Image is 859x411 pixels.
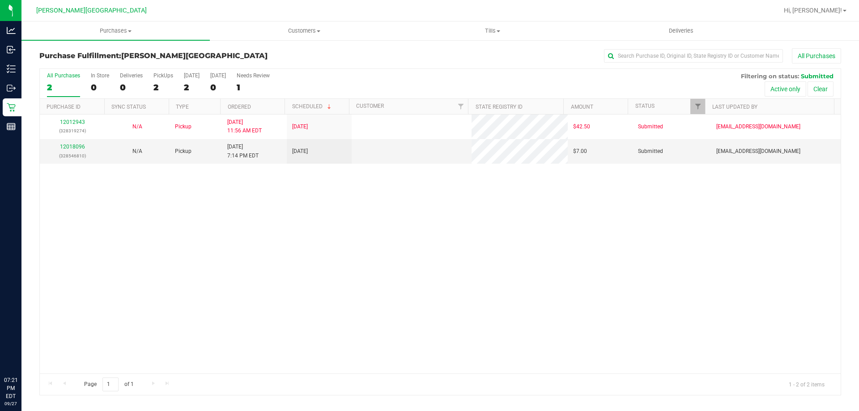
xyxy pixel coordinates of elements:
iframe: Resource center [9,339,36,366]
div: PickUps [153,72,173,79]
span: [EMAIL_ADDRESS][DOMAIN_NAME] [716,123,800,131]
a: Deliveries [587,21,775,40]
p: 09/27 [4,400,17,407]
span: [DATE] 11:56 AM EDT [227,118,262,135]
button: Active only [765,81,806,97]
span: [DATE] 7:14 PM EDT [227,143,259,160]
inline-svg: Reports [7,122,16,131]
inline-svg: Analytics [7,26,16,35]
span: Page of 1 [77,377,141,391]
span: Filtering on status: [741,72,799,80]
div: 2 [184,82,200,93]
span: 1 - 2 of 2 items [782,377,832,391]
div: All Purchases [47,72,80,79]
a: Amount [571,104,593,110]
div: Deliveries [120,72,143,79]
span: Not Applicable [132,123,142,130]
span: Submitted [638,123,663,131]
a: State Registry ID [476,104,523,110]
span: Tills [399,27,586,35]
input: 1 [102,377,119,391]
inline-svg: Inbound [7,45,16,54]
h3: Purchase Fulfillment: [39,52,306,60]
a: Filter [690,99,705,114]
button: Clear [808,81,833,97]
a: Type [176,104,189,110]
span: Hi, [PERSON_NAME]! [784,7,842,14]
p: (328319274) [45,127,99,135]
div: 1 [237,82,270,93]
p: 07:21 PM EDT [4,376,17,400]
a: Tills [398,21,587,40]
button: N/A [132,147,142,156]
span: [PERSON_NAME][GEOGRAPHIC_DATA] [121,51,268,60]
div: Needs Review [237,72,270,79]
a: Scheduled [292,103,333,110]
inline-svg: Retail [7,103,16,112]
a: Customer [356,103,384,109]
span: Deliveries [657,27,706,35]
span: $7.00 [573,147,587,156]
p: (328546810) [45,152,99,160]
span: Customers [210,27,398,35]
a: Status [635,103,655,109]
div: [DATE] [210,72,226,79]
div: In Store [91,72,109,79]
div: 0 [120,82,143,93]
a: Ordered [228,104,251,110]
a: Purchases [21,21,210,40]
span: [EMAIL_ADDRESS][DOMAIN_NAME] [716,147,800,156]
a: Purchase ID [47,104,81,110]
span: $42.50 [573,123,590,131]
span: Submitted [638,147,663,156]
a: 12018096 [60,144,85,150]
a: 12012943 [60,119,85,125]
iframe: Resource center unread badge [26,338,37,349]
div: 2 [47,82,80,93]
button: N/A [132,123,142,131]
a: Last Updated By [712,104,757,110]
span: Purchases [21,27,210,35]
div: [DATE] [184,72,200,79]
inline-svg: Inventory [7,64,16,73]
inline-svg: Outbound [7,84,16,93]
div: 0 [91,82,109,93]
span: Pickup [175,147,191,156]
span: Not Applicable [132,148,142,154]
a: Filter [453,99,468,114]
div: 2 [153,82,173,93]
button: All Purchases [792,48,841,64]
a: Customers [210,21,398,40]
div: 0 [210,82,226,93]
input: Search Purchase ID, Original ID, State Registry ID or Customer Name... [604,49,783,63]
span: Submitted [801,72,833,80]
span: [DATE] [292,123,308,131]
span: Pickup [175,123,191,131]
span: [PERSON_NAME][GEOGRAPHIC_DATA] [36,7,147,14]
span: [DATE] [292,147,308,156]
a: Sync Status [111,104,146,110]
